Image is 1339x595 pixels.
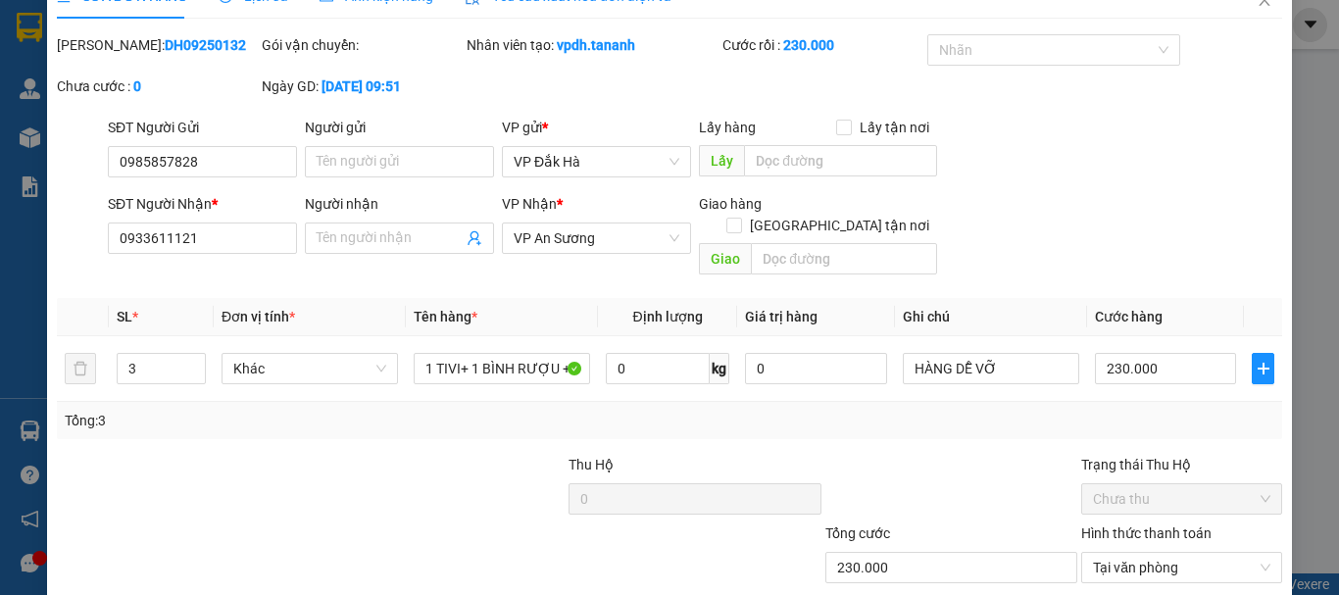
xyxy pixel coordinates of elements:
span: Đơn vị tính [222,309,295,324]
b: 230.000 [783,37,834,53]
span: Tổng cước [825,525,890,541]
span: Chưa thu [1093,484,1270,514]
th: Ghi chú [895,298,1087,336]
div: SĐT Người Gửi [108,117,297,138]
div: Người gửi [305,117,494,138]
div: SĐT Người Nhận [108,193,297,215]
span: user-add [467,230,482,246]
span: [GEOGRAPHIC_DATA] tận nơi [742,215,937,236]
span: Cước hàng [1095,309,1163,324]
div: VP gửi [502,117,691,138]
span: Lấy [699,145,744,176]
span: Tên hàng [414,309,477,324]
input: VD: Bàn, Ghế [414,353,590,384]
b: [DATE] 09:51 [322,78,401,94]
div: Tổng: 3 [65,410,519,431]
button: delete [65,353,96,384]
span: Lấy tận nơi [852,117,937,138]
span: Thu Hộ [569,457,614,472]
span: SL [117,309,132,324]
b: 0 [133,78,141,94]
span: kg [710,353,729,384]
span: VP Nhận [502,196,557,212]
span: VP An Sương [514,223,679,253]
span: Giao hàng [699,196,762,212]
div: Trạng thái Thu Hộ [1081,454,1282,475]
span: Giao [699,243,751,274]
input: Ghi Chú [903,353,1079,384]
input: Dọc đường [744,145,937,176]
label: Hình thức thanh toán [1081,525,1212,541]
div: Gói vận chuyển: [262,34,463,56]
b: DH09250132 [165,37,246,53]
span: Định lượng [632,309,702,324]
span: plus [1253,361,1273,376]
span: Lấy hàng [699,120,756,135]
span: Khác [233,354,386,383]
div: Cước rồi : [722,34,923,56]
span: Tại văn phòng [1093,553,1270,582]
b: vpdh.tananh [557,37,635,53]
div: Ngày GD: [262,75,463,97]
div: Người nhận [305,193,494,215]
button: plus [1252,353,1274,384]
span: Giá trị hàng [745,309,818,324]
div: [PERSON_NAME]: [57,34,258,56]
span: VP Đắk Hà [514,147,679,176]
input: Dọc đường [751,243,937,274]
div: Chưa cước : [57,75,258,97]
div: Nhân viên tạo: [467,34,719,56]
